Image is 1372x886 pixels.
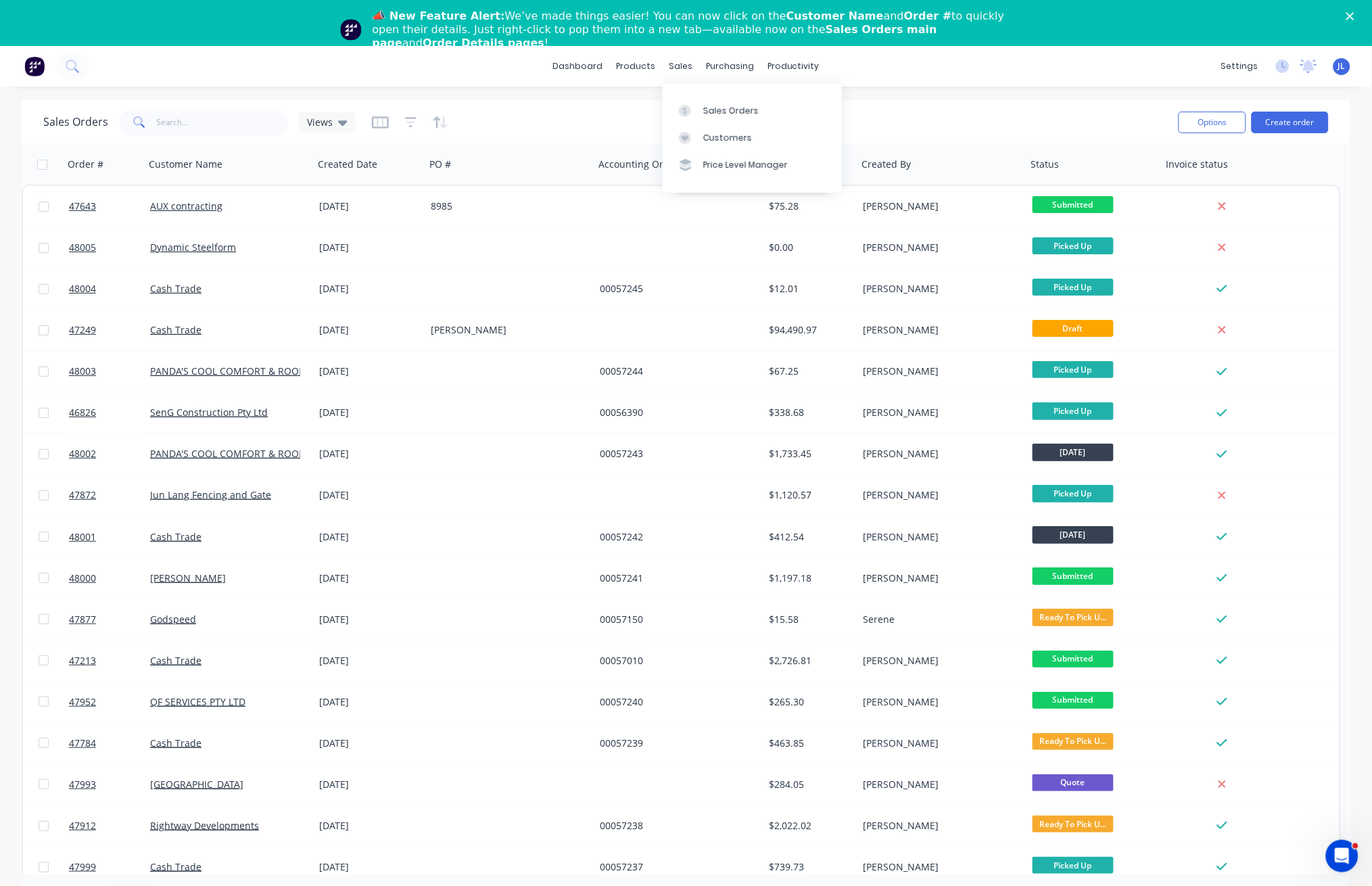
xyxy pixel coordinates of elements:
div: 8985 [431,200,581,213]
div: [DATE] [319,654,420,668]
div: [DATE] [319,695,420,709]
span: JL [1338,60,1346,72]
a: Rightway Developments [150,819,259,832]
img: Profile image for Team [340,19,362,41]
div: We’ve made things easier! You can now click on the and to quickly open their details. Just right-... [373,9,1011,50]
span: [DATE] [1033,526,1114,543]
div: $1,197.18 [769,572,849,585]
div: settings [1214,56,1265,76]
div: 00057241 [600,572,750,585]
span: 46826 [69,406,96,419]
div: 00057010 [600,654,750,668]
div: Created Date [318,158,377,171]
a: 47912 [69,806,150,846]
a: 48004 [69,269,150,309]
div: [DATE] [319,530,420,544]
div: [DATE] [319,282,420,296]
b: 📣 New Feature Alert: [373,9,505,22]
div: $1,120.57 [769,488,849,502]
div: [DATE] [319,778,420,791]
div: $67.25 [769,365,849,378]
div: Created By [862,158,912,171]
div: Price Level Manager [703,159,788,171]
div: Customers [703,132,752,144]
a: 47213 [69,640,150,681]
b: Sales Orders main page [373,23,937,49]
a: 47877 [69,599,150,640]
div: [PERSON_NAME] [864,778,1014,791]
div: $2,022.02 [769,819,849,833]
a: 47993 [69,764,150,805]
div: 00057243 [600,447,750,461]
span: [DATE] [1033,444,1114,461]
a: Customers [663,124,842,151]
div: sales [662,56,699,76]
div: [PERSON_NAME] [864,282,1014,296]
div: Invoice status [1166,158,1229,171]
span: Ready To Pick U... [1033,609,1114,626]
a: Cash Trade [150,654,202,667]
div: [DATE] [319,613,420,626]
div: 00057239 [600,737,750,750]
b: Order Details pages [423,37,544,49]
div: $412.54 [769,530,849,544]
div: 00057245 [600,282,750,296]
div: $265.30 [769,695,849,709]
div: $338.68 [769,406,849,419]
a: [PERSON_NAME] [150,572,226,584]
div: 00056390 [600,406,750,419]
a: 48001 [69,517,150,557]
span: 47643 [69,200,96,213]
a: SenG Construction Pty Ltd [150,406,268,419]
span: 47993 [69,778,96,791]
a: Cash Trade [150,737,202,749]
span: Picked Up [1033,857,1114,874]
div: Order # [68,158,103,171]
div: 00057242 [600,530,750,544]
div: [PERSON_NAME] [864,447,1014,461]
div: PO # [429,158,451,171]
div: [PERSON_NAME] [864,365,1014,378]
button: Options [1179,112,1246,133]
span: Submitted [1033,196,1114,213]
span: Submitted [1033,692,1114,709]
span: Views [307,115,333,129]
span: Picked Up [1033,361,1114,378]
div: products [609,56,662,76]
a: Jun Lang Fencing and Gate [150,488,271,501]
a: Godspeed [150,613,196,626]
div: [DATE] [319,737,420,750]
div: [DATE] [319,365,420,378]
a: [GEOGRAPHIC_DATA] [150,778,243,791]
span: 47784 [69,737,96,750]
div: 00057240 [600,695,750,709]
a: 48005 [69,227,150,268]
a: 47784 [69,723,150,764]
div: $12.01 [769,282,849,296]
div: $75.28 [769,200,849,213]
span: 48003 [69,365,96,378]
div: Serene [864,613,1014,626]
a: Price Level Manager [663,151,842,179]
span: Ready To Pick U... [1033,816,1114,833]
div: Close [1346,12,1360,20]
div: [DATE] [319,819,420,833]
span: 48000 [69,572,96,585]
span: 48002 [69,447,96,461]
a: PANDA'S COOL COMFORT & ROOF MASTERS PTY LTD [150,365,387,377]
span: 48005 [69,241,96,254]
span: 48004 [69,282,96,296]
span: 48001 [69,530,96,544]
span: 47912 [69,819,96,833]
a: QF SERVICES PTY LTD [150,695,245,708]
div: 00057238 [600,819,750,833]
a: 47643 [69,186,150,227]
div: purchasing [699,56,761,76]
a: Cash Trade [150,530,202,543]
div: [PERSON_NAME] [864,241,1014,254]
div: [DATE] [319,447,420,461]
span: 47952 [69,695,96,709]
b: Customer Name [786,9,884,22]
div: [DATE] [319,406,420,419]
div: $1,733.45 [769,447,849,461]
